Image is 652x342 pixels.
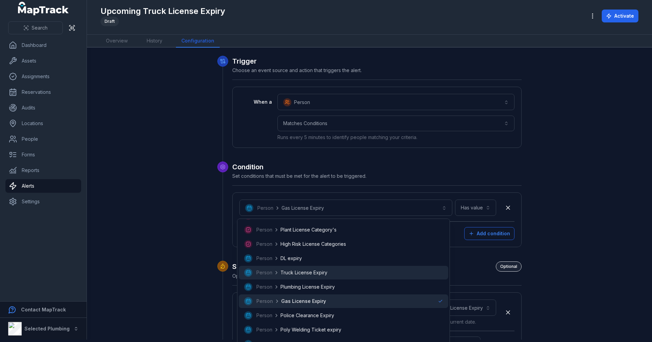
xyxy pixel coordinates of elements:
[280,226,337,233] span: Plant License Category's
[256,269,272,276] span: Person
[280,241,346,247] span: High Risk License Categories
[280,326,341,333] span: Poly Welding Ticket expiry
[256,326,272,333] span: Person
[256,241,272,247] span: Person
[256,312,272,319] span: Person
[280,284,335,290] span: Plumbing License Expiry
[239,200,452,216] button: PersonGas License Expiry
[256,226,272,233] span: Person
[280,255,302,262] span: DL expiry
[280,312,334,319] span: Police Clearance Expiry
[281,298,326,305] span: Gas License Expiry
[256,284,272,290] span: Person
[256,255,272,262] span: Person
[256,298,273,305] span: Person
[280,269,327,276] span: Truck License Expiry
